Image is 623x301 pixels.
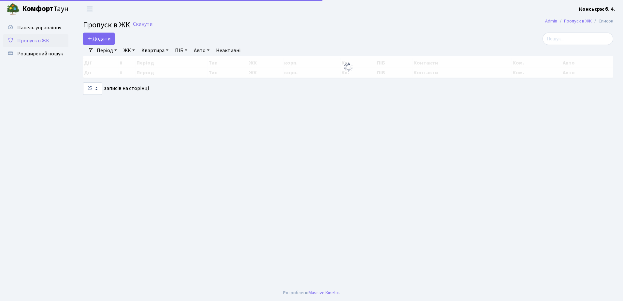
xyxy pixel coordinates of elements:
span: Розширений пошук [17,50,63,57]
a: Неактивні [213,45,243,56]
a: Скинути [133,21,152,27]
span: Пропуск в ЖК [17,37,49,44]
div: Розроблено . [283,289,340,296]
a: Додати [83,33,115,45]
a: Консьєрж б. 4. [579,5,615,13]
a: Admin [545,18,557,24]
a: Пропуск в ЖК [3,34,68,47]
button: Переключити навігацію [81,4,98,14]
label: записів на сторінці [83,82,149,95]
a: Пропуск в ЖК [564,18,592,24]
img: Обробка... [343,62,354,72]
img: logo.png [7,3,20,16]
a: Квартира [139,45,171,56]
span: Додати [87,35,110,42]
a: Розширений пошук [3,47,68,60]
span: Пропуск в ЖК [83,19,130,31]
a: ЖК [121,45,138,56]
span: Таун [22,4,68,15]
span: Панель управління [17,24,61,31]
a: ПІБ [172,45,190,56]
a: Авто [191,45,212,56]
select: записів на сторінці [83,82,102,95]
b: Консьєрж б. 4. [579,6,615,13]
b: Комфорт [22,4,53,14]
li: Список [592,18,613,25]
input: Пошук... [543,33,613,45]
nav: breadcrumb [535,14,623,28]
a: Massive Kinetic [309,289,339,296]
a: Панель управління [3,21,68,34]
a: Період [94,45,120,56]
